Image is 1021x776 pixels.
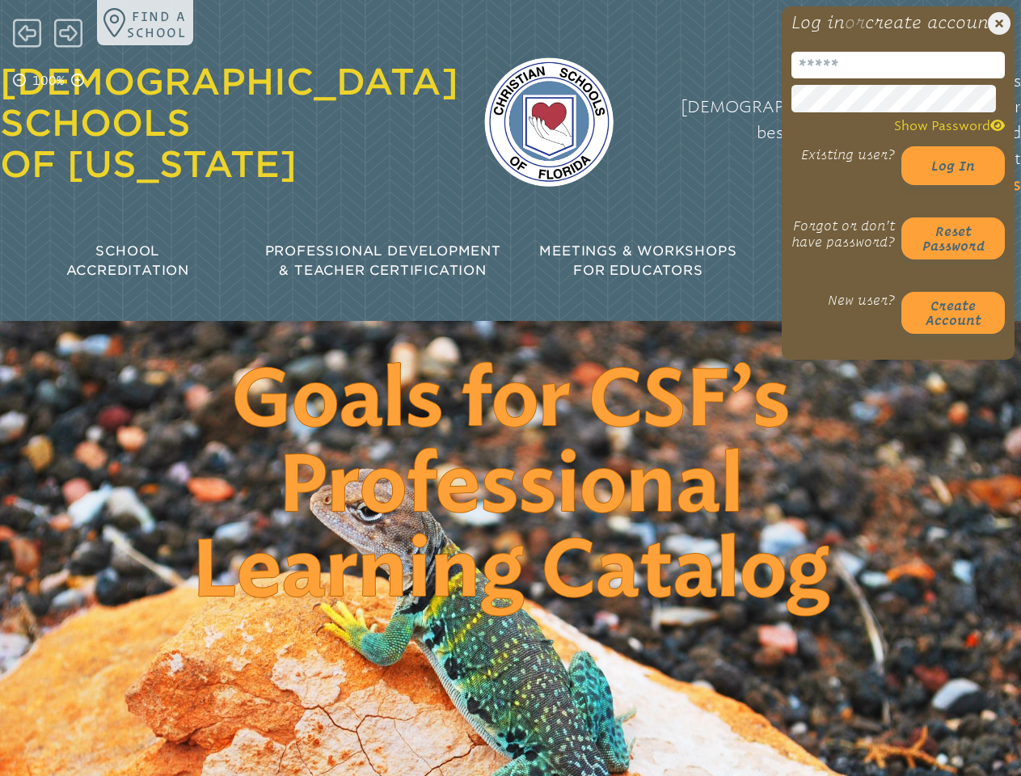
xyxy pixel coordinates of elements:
p: Forgot or don’t have password? [791,217,895,250]
h1: Goals for CSF’s Professional Learning Catalog [95,360,926,616]
img: csf-logo-web-colors.png [484,57,614,187]
p: Existing user? [791,146,895,162]
p: 100% [29,71,68,91]
span: or [845,12,865,32]
p: New user? [791,292,895,308]
span: Professional Development & Teacher Certification [265,243,501,278]
span: Show Password [894,118,1005,133]
span: Meetings & Workshops for Educators [539,243,736,278]
p: Find a school [127,8,187,40]
span: Forward [54,17,82,49]
button: Log in [901,146,1005,185]
button: Createaccount [901,292,1005,334]
button: Resetpassword [901,217,1005,259]
span: Back [13,17,41,49]
span: School Accreditation [66,243,189,278]
h1: Log in create account [791,13,1005,32]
